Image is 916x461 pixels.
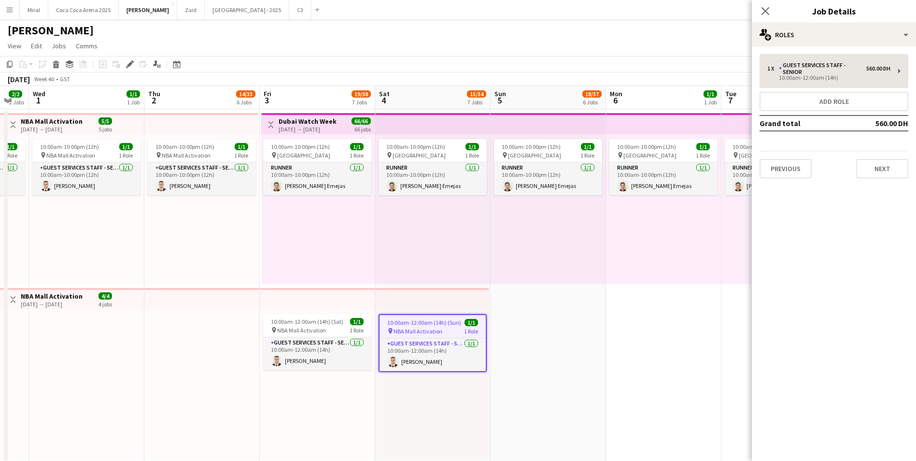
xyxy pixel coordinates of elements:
app-job-card: 10:00am-10:00pm (12h)1/1 [GEOGRAPHIC_DATA]1 RoleRunner1/110:00am-10:00pm (12h)[PERSON_NAME] Emejas [609,139,718,195]
span: Edit [31,42,42,50]
span: 1/1 [119,143,133,150]
app-card-role: Runner1/110:00am-10:00pm (12h)[PERSON_NAME] Emejas [379,162,487,195]
app-job-card: 10:00am-10:00pm (12h)1/1 [GEOGRAPHIC_DATA]1 RoleRunner1/110:00am-10:00pm (12h)[PERSON_NAME] Emejas [725,139,833,195]
span: 1 Role [234,152,248,159]
span: NBA Mall Activation [277,327,326,334]
span: 1 Role [580,152,594,159]
span: Wed [33,89,45,98]
span: 1/1 [704,90,717,98]
span: 1/1 [235,143,248,150]
span: 15/34 [467,90,486,98]
span: 10:00am-10:00pm (12h) [617,143,676,150]
app-job-card: 10:00am-12:00am (14h) (Sun)1/1 NBA Mall Activation1 RoleGuest Services Staff - Senior1/110:00am-1... [379,314,487,372]
h3: NBA Mall Activation [21,117,83,126]
a: Jobs [48,40,70,52]
span: 10:00am-12:00am (14h) (Sun) [387,319,461,326]
div: 7 Jobs [352,99,370,106]
app-job-card: 10:00am-12:00am (14h) (Sat)1/1 NBA Mall Activation1 RoleGuest Services Staff - Senior1/110:00am-1... [263,314,371,370]
button: [GEOGRAPHIC_DATA] - 2025 [205,0,289,19]
span: 10:00am-10:00pm (12h) [271,143,330,150]
span: 5/5 [99,117,112,125]
span: 66/66 [352,117,371,125]
div: 560.00 DH [866,65,890,72]
span: 1 Role [119,152,133,159]
a: Edit [27,40,46,52]
td: Grand total [760,115,847,131]
span: 1 Role [3,152,17,159]
span: View [8,42,21,50]
span: 1/1 [350,318,364,325]
app-job-card: 10:00am-10:00pm (12h)1/1 NBA Mall Activation1 RoleGuest Services Staff - Senior1/110:00am-10:00pm... [148,139,256,195]
span: Week 40 [32,75,56,83]
span: 6 [608,95,622,106]
span: [GEOGRAPHIC_DATA] [623,152,676,159]
div: [DATE] → [DATE] [279,126,337,133]
h3: Job Details [752,5,916,17]
span: Jobs [52,42,66,50]
span: 2/2 [9,90,22,98]
h1: [PERSON_NAME] [8,23,94,38]
app-card-role: Runner1/110:00am-10:00pm (12h)[PERSON_NAME] Emejas [725,162,833,195]
span: 10:00am-10:00pm (12h) [40,143,99,150]
div: 4 jobs [99,300,112,308]
span: 1/1 [696,143,710,150]
div: 7 Jobs [467,99,486,106]
span: NBA Mall Activation [162,152,211,159]
div: 10:00am-12:00am (14h) [767,75,890,80]
div: 1 Job [127,99,140,106]
span: 14/33 [236,90,255,98]
app-job-card: 10:00am-10:00pm (12h)1/1 [GEOGRAPHIC_DATA]1 RoleRunner1/110:00am-10:00pm (12h)[PERSON_NAME] Emejas [379,139,487,195]
span: 1/1 [127,90,140,98]
span: 1 Role [350,327,364,334]
div: GST [60,75,70,83]
button: Miral [20,0,48,19]
span: 19/38 [352,90,371,98]
span: 5 [493,95,506,106]
span: 3 [262,95,271,106]
button: Coca Coca Arena 2025 [48,0,119,19]
span: 4 [378,95,390,106]
button: Add role [760,92,908,111]
app-job-card: 10:00am-10:00pm (12h)1/1 [GEOGRAPHIC_DATA]1 RoleRunner1/110:00am-10:00pm (12h)[PERSON_NAME] Emejas [263,139,371,195]
app-card-role: Guest Services Staff - Senior1/110:00am-10:00pm (12h)[PERSON_NAME] [148,162,256,195]
span: 1/1 [581,143,594,150]
app-card-role: Guest Services Staff - Senior1/110:00am-12:00am (14h)[PERSON_NAME] [380,338,486,371]
span: 1 Role [465,152,479,159]
span: Fri [264,89,271,98]
a: Comms [72,40,101,52]
app-job-card: 10:00am-10:00pm (12h)1/1 NBA Mall Activation1 RoleGuest Services Staff - Senior1/110:00am-10:00pm... [32,139,141,195]
span: 18/37 [582,90,602,98]
span: 10:00am-10:00pm (12h) [733,143,791,150]
button: Previous [760,159,812,178]
div: 10:00am-10:00pm (12h)1/1 [GEOGRAPHIC_DATA]1 RoleRunner1/110:00am-10:00pm (12h)[PERSON_NAME] Emejas [494,139,602,195]
span: [GEOGRAPHIC_DATA] [739,152,792,159]
span: Comms [76,42,98,50]
span: 1/1 [465,143,479,150]
span: Sat [379,89,390,98]
div: 6 Jobs [237,99,255,106]
span: 10:00am-10:00pm (12h) [502,143,561,150]
span: Tue [725,89,736,98]
span: [GEOGRAPHIC_DATA] [508,152,561,159]
h3: Dubai Watch Week [279,117,337,126]
div: Roles [752,23,916,46]
div: 66 jobs [354,125,371,133]
div: [DATE] [8,74,30,84]
span: NBA Mall Activation [46,152,95,159]
div: 1 x [767,65,779,72]
app-card-role: Runner1/110:00am-10:00pm (12h)[PERSON_NAME] Emejas [263,162,371,195]
span: 1 Role [464,328,478,335]
button: Zaid [177,0,205,19]
button: C3 [289,0,311,19]
span: 1 [31,95,45,106]
app-card-role: Guest Services Staff - Senior1/110:00am-10:00pm (12h)[PERSON_NAME] [32,162,141,195]
span: NBA Mall Activation [394,328,442,335]
span: Mon [610,89,622,98]
span: 10:00am-12:00am (14h) (Sat) [271,318,343,325]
